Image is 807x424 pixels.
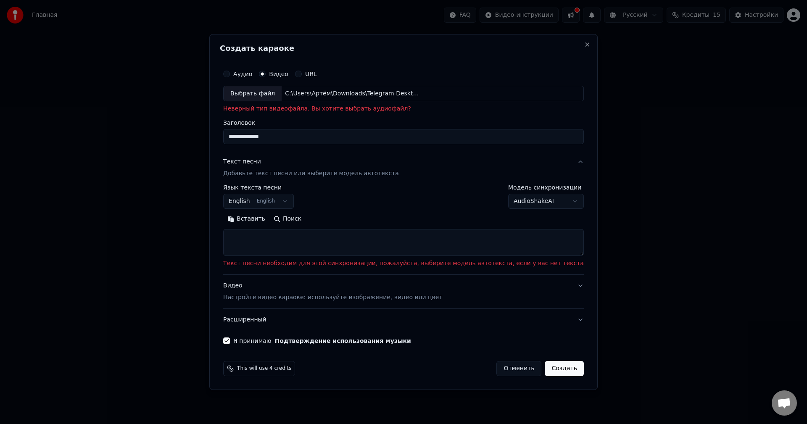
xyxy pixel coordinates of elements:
[269,71,288,77] label: Видео
[223,120,584,126] label: Заголовок
[269,213,306,226] button: Поиск
[223,282,442,302] div: Видео
[282,90,425,98] div: C:\Users\Артём\Downloads\Telegram Desktop\Ух Тамарка (2).mp3
[233,71,252,77] label: Аудио
[223,293,442,302] p: Настройте видео караоке: используйте изображение, видео или цвет
[223,185,584,275] div: Текст песниДобавьте текст песни или выберите модель автотекста
[223,260,584,268] p: Текст песни необходим для этой синхронизации, пожалуйста, выберите модель автотекста, если у вас ...
[223,213,269,226] button: Вставить
[223,151,584,185] button: Текст песниДобавьте текст песни или выберите модель автотекста
[508,185,584,191] label: Модель синхронизации
[223,105,584,113] p: Неверный тип видеофайла. Вы хотите выбрать аудиофайл?
[305,71,317,77] label: URL
[545,361,583,376] button: Создать
[233,338,411,344] label: Я принимаю
[223,309,584,331] button: Расширенный
[223,275,584,308] button: ВидеоНастройте видео караоке: используйте изображение, видео или цвет
[496,361,541,376] button: Отменить
[223,158,261,166] div: Текст песни
[224,86,282,101] div: Выбрать файл
[220,45,587,52] h2: Создать караоке
[275,338,411,344] button: Я принимаю
[223,170,399,178] p: Добавьте текст песни или выберите модель автотекста
[223,185,294,191] label: Язык текста песни
[237,365,291,372] span: This will use 4 credits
